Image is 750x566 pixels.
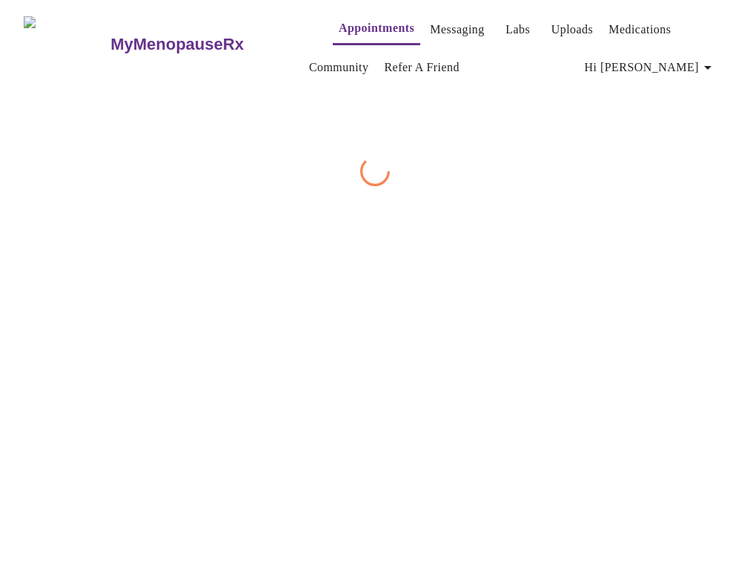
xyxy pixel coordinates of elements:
button: Refer a Friend [378,53,465,82]
button: Community [303,53,375,82]
a: MyMenopauseRx [109,19,303,70]
a: Refer a Friend [384,57,459,78]
button: Uploads [545,15,600,45]
a: Medications [608,19,671,40]
a: Community [309,57,369,78]
button: Messaging [424,15,490,45]
a: Messaging [430,19,484,40]
img: MyMenopauseRx Logo [24,16,109,72]
span: Hi [PERSON_NAME] [585,57,717,78]
button: Medications [603,15,677,45]
a: Labs [505,19,530,40]
button: Hi [PERSON_NAME] [579,53,723,82]
a: Uploads [551,19,594,40]
h3: MyMenopauseRx [110,35,244,54]
button: Labs [494,15,542,45]
button: Appointments [333,13,420,45]
a: Appointments [339,18,414,39]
